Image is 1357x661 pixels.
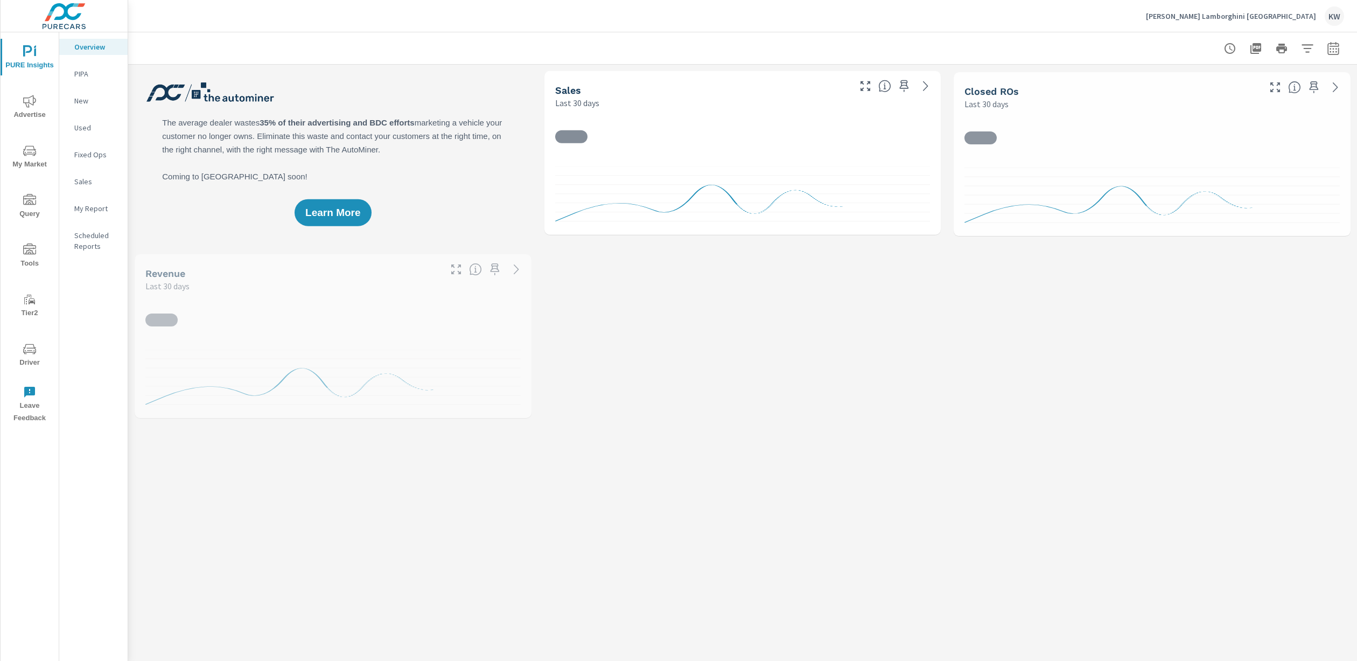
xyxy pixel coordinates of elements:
[1245,38,1267,59] button: "Export Report to PDF"
[59,66,128,82] div: PIPA
[447,261,465,278] button: Make Fullscreen
[555,85,581,96] h5: Sales
[59,227,128,254] div: Scheduled Reports
[896,78,913,95] span: Save this to your personalized report
[74,149,119,160] p: Fixed Ops
[74,230,119,252] p: Scheduled Reports
[1325,6,1344,26] div: KW
[4,144,55,171] span: My Market
[1271,38,1292,59] button: Print Report
[878,80,891,93] span: Number of vehicles sold by the dealership over the selected date range. [Source: This data is sou...
[4,386,55,425] span: Leave Feedback
[59,93,128,109] div: New
[1,32,59,429] div: nav menu
[145,280,190,293] p: Last 30 days
[857,78,874,95] button: Make Fullscreen
[1327,79,1344,96] a: See more details in report
[295,199,371,226] button: Learn More
[4,45,55,72] span: PURE Insights
[74,95,119,106] p: New
[917,78,934,95] a: See more details in report
[74,68,119,79] p: PIPA
[74,203,119,214] p: My Report
[74,176,119,187] p: Sales
[486,261,503,278] span: Save this to your personalized report
[964,86,1019,97] h5: Closed ROs
[555,96,599,109] p: Last 30 days
[1267,79,1284,96] button: Make Fullscreen
[1323,38,1344,59] button: Select Date Range
[4,293,55,319] span: Tier2
[59,200,128,217] div: My Report
[1288,81,1301,94] span: Number of Repair Orders Closed by the selected dealership group over the selected time range. [So...
[508,261,525,278] a: See more details in report
[74,41,119,52] p: Overview
[469,263,482,276] span: Total sales revenue over the selected date range. [Source: This data is sourced from the dealer’s...
[59,147,128,163] div: Fixed Ops
[305,208,360,218] span: Learn More
[59,39,128,55] div: Overview
[4,194,55,220] span: Query
[1146,11,1316,21] p: [PERSON_NAME] Lamborghini [GEOGRAPHIC_DATA]
[4,243,55,270] span: Tools
[4,95,55,121] span: Advertise
[964,98,1009,110] p: Last 30 days
[145,268,185,279] h5: Revenue
[59,173,128,190] div: Sales
[1297,38,1318,59] button: Apply Filters
[74,122,119,133] p: Used
[59,120,128,136] div: Used
[4,343,55,369] span: Driver
[1305,79,1323,96] span: Save this to your personalized report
